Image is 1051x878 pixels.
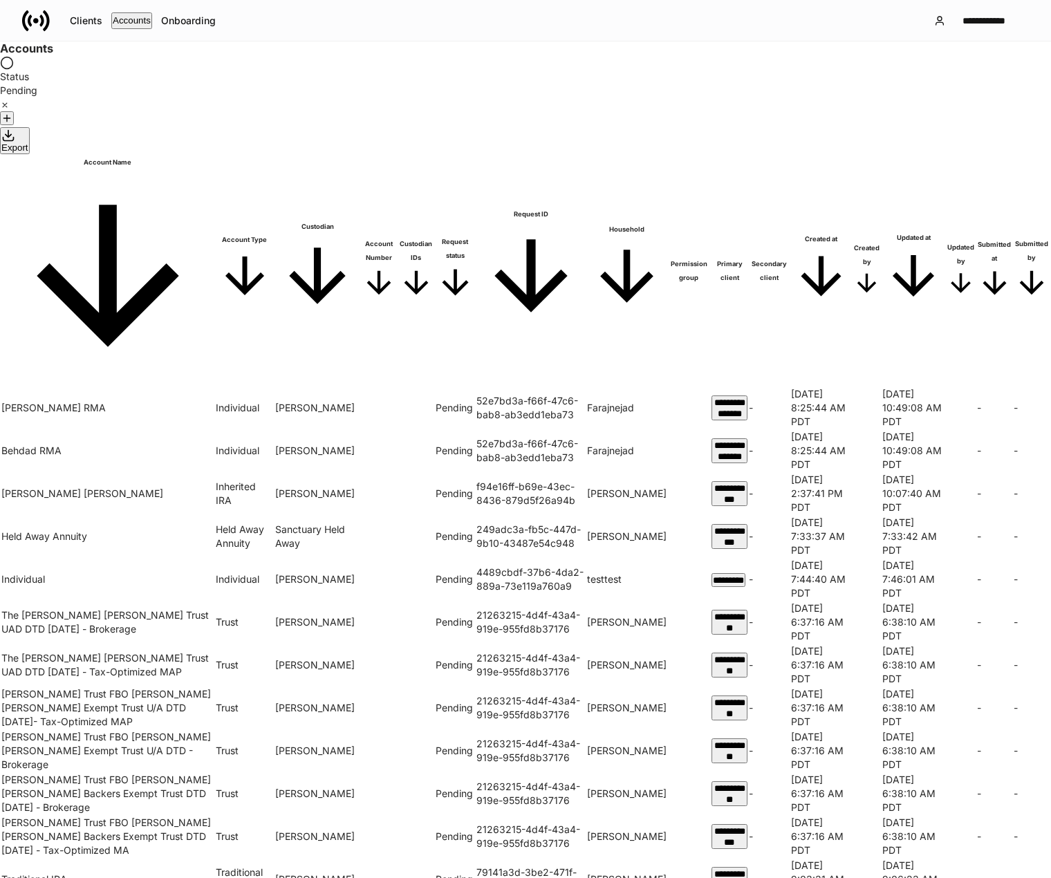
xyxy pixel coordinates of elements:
[882,387,945,429] td: 2025-09-02T17:49:08.315Z
[791,644,851,686] td: 2025-09-05T13:37:16.722Z
[977,487,1012,501] p: -
[882,559,945,600] td: 2025-08-18T14:46:01.736Z
[587,487,667,501] p: [PERSON_NAME]
[749,701,790,715] p: -
[436,559,476,600] td: Pending
[275,687,360,729] td: Schwab
[711,387,747,429] td: d3a15424-69fd-4a57-b7da-d986c447ea43
[791,387,851,429] p: [DATE] 8:25:44 AM PDT
[791,473,851,514] td: 2025-08-22T21:37:41.200Z
[791,687,851,729] p: [DATE] 6:37:16 AM PDT
[1014,237,1050,265] h6: Submitted by
[882,430,945,471] td: 2025-09-02T17:49:08.315Z
[749,401,790,415] p: -
[882,601,945,643] td: 2025-09-05T13:38:10.176Z
[436,473,476,514] td: Pending
[977,530,1012,543] p: -
[275,601,360,643] td: Schwab
[275,816,360,857] td: Schwab
[749,658,790,672] p: -
[946,241,976,268] h6: Updated by
[791,816,851,857] p: [DATE] 6:37:16 AM PDT
[791,773,851,814] p: [DATE] 6:37:16 AM PDT
[791,516,851,557] p: [DATE] 7:33:37 AM PDT
[749,744,790,758] p: -
[749,787,790,801] p: -
[791,473,851,514] p: [DATE] 2:37:41 PM PDT
[1,387,214,429] td: Arshia RMA
[791,601,851,643] td: 2025-09-05T13:37:16.720Z
[882,516,945,557] td: 2025-08-22T14:33:42.328Z
[711,730,747,772] td: 2b07df44-f675-48d9-be63-1f5defc3c36d
[587,223,667,236] h6: Household
[882,473,945,514] td: 2025-08-25T17:07:40.499Z
[882,559,945,600] p: [DATE] 7:46:01 AM PDT
[216,233,274,247] h6: Account Type
[1014,830,1050,843] p: -
[1014,658,1050,672] p: -
[587,572,667,586] p: testtest
[587,401,667,415] p: Farajnejad
[216,559,274,600] td: Individual
[476,516,585,557] td: 249adc3a-fb5c-447d-9b10-43487e54c948
[882,644,945,686] td: 2025-09-05T13:38:10.176Z
[275,516,360,557] td: Sanctuary Held Away
[711,430,747,471] td: 7f8b195a-a3bb-478a-8340-ad404d3ae380
[711,601,747,643] td: 2b07df44-f675-48d9-be63-1f5defc3c36d
[1014,487,1050,501] p: -
[587,701,667,715] p: [PERSON_NAME]
[711,687,747,729] td: 2b07df44-f675-48d9-be63-1f5defc3c36d
[711,816,747,857] td: fc9b4199-cc72-4b8d-a725-5e656d80e599
[882,601,945,643] p: [DATE] 6:38:10 AM PDT
[711,644,747,686] td: 2b07df44-f675-48d9-be63-1f5defc3c36d
[791,559,851,600] p: [DATE] 7:44:40 AM PDT
[476,773,585,814] td: 21263215-4d4f-43a4-919e-955fd8b37176
[275,430,360,471] td: Schwab
[587,615,667,629] p: [PERSON_NAME]
[476,473,585,514] td: f94e16ff-b69e-43ec-8436-879d5f26a94b
[436,516,476,557] td: Pending
[749,530,790,543] p: -
[275,559,360,600] td: Schwab
[711,257,747,285] h6: Primary client
[882,516,945,557] p: [DATE] 7:33:42 AM PDT
[749,830,790,843] p: -
[977,658,1012,672] p: -
[791,430,851,471] td: 2025-08-27T15:25:44.705Z
[476,559,585,600] td: 4489cbdf-37b6-4da2-889a-73e119a760a9
[587,658,667,672] p: [PERSON_NAME]
[882,816,945,857] td: 2025-09-05T13:38:10.176Z
[436,387,476,429] td: Pending
[436,601,476,643] td: Pending
[1014,444,1050,458] p: -
[977,701,1012,715] p: -
[1,644,214,686] td: The Timothy Joseph Hayes Trust UAD DTD 6/6/2022 - Tax-Optimized MAP
[587,444,667,458] p: Farajnejad
[882,231,945,245] h6: Updated at
[1,816,214,857] td: Timothy J Hayes Trust FBO Kymberly Ann Backers Exempt Trust DTD 3/1/2024 - Tax-Optimized MA
[1,473,214,514] td: Garold Gary R. Roman
[791,559,851,600] td: 2025-08-18T14:44:40.146Z
[711,773,747,814] td: 2b07df44-f675-48d9-be63-1f5defc3c36d
[216,687,274,729] td: Trust
[436,644,476,686] td: Pending
[1,559,214,600] td: Individual
[749,257,790,285] h6: Secondary client
[587,830,667,843] p: [PERSON_NAME]
[216,773,274,814] td: Trust
[398,237,434,265] h6: Custodian IDs
[882,687,945,729] p: [DATE] 6:38:10 AM PDT
[1,730,214,772] td: Timothy J Hayes Trust FBO James Kelly Lang Exempt Trust U/A DTD - Brokerage
[216,601,274,643] td: Trust
[476,730,585,772] td: 21263215-4d4f-43a4-919e-955fd8b37176
[216,430,274,471] td: Individual
[977,830,1012,843] p: -
[711,516,747,557] td: 581366f2-f43f-43d2-b5fe-65b285f14e6f
[216,387,274,429] td: Individual
[216,473,274,514] td: Inherited IRA
[161,14,216,28] div: Onboarding
[587,744,667,758] p: [PERSON_NAME]
[587,787,667,801] p: [PERSON_NAME]
[882,687,945,729] td: 2025-09-05T13:38:10.176Z
[977,787,1012,801] p: -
